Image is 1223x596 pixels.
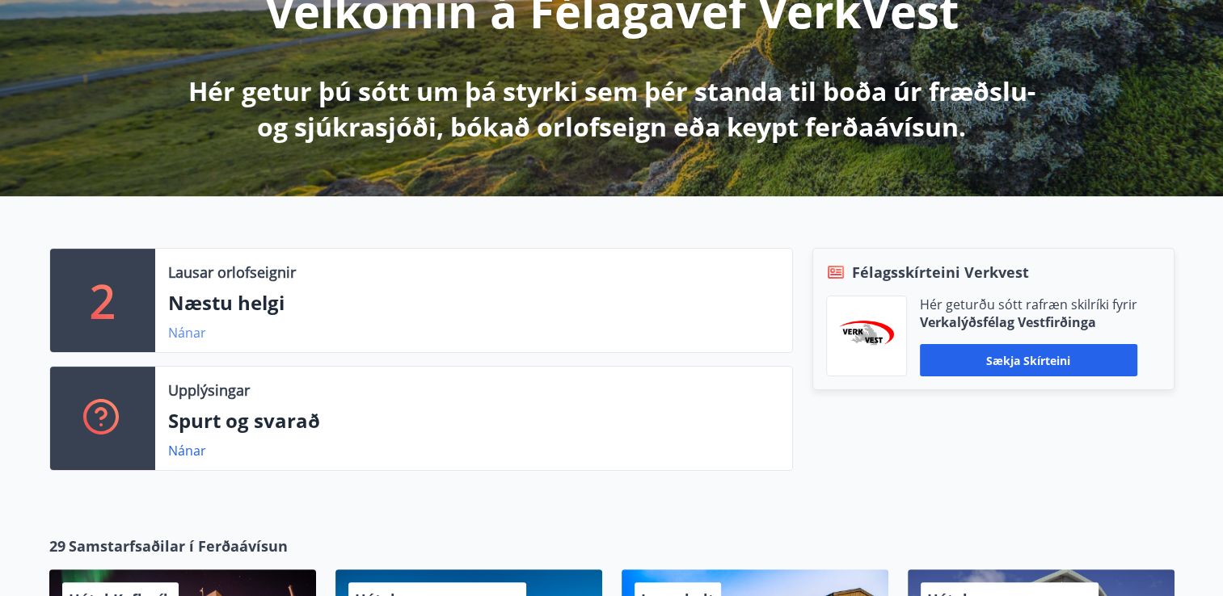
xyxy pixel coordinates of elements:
p: Lausar orlofseignir [168,262,296,283]
span: 29 [49,535,65,556]
p: 2 [90,270,116,331]
span: Samstarfsaðilar í Ferðaávísun [69,535,288,556]
a: Nánar [168,442,206,460]
img: jihgzMk4dcgjRAW2aMgpbAqQEG7LZi0j9dOLAUvz.png [839,321,894,352]
p: Spurt og svarað [168,407,779,434]
p: Næstu helgi [168,289,779,317]
button: Sækja skírteini [920,344,1137,376]
a: Nánar [168,324,206,342]
p: Verkalýðsfélag Vestfirðinga [920,313,1137,331]
p: Hér geturðu sótt rafræn skilríki fyrir [920,296,1137,313]
p: Upplýsingar [168,380,250,401]
p: Hér getur þú sótt um þá styrki sem þér standa til boða úr fræðslu- og sjúkrasjóði, bókað orlofsei... [185,73,1039,145]
span: Félagsskírteini Verkvest [852,262,1029,283]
